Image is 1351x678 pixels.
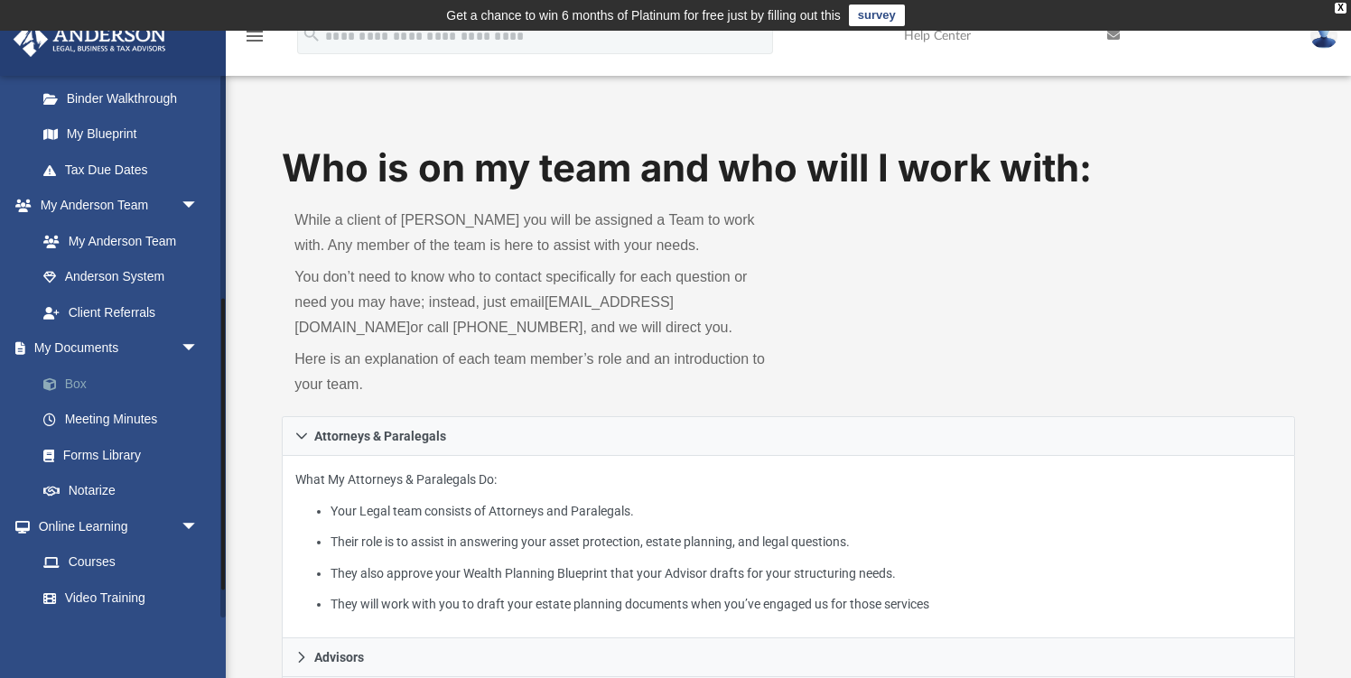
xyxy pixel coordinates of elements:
[849,5,905,26] a: survey
[25,402,226,438] a: Meeting Minutes
[25,473,226,509] a: Notarize
[294,294,674,335] a: [EMAIL_ADDRESS][DOMAIN_NAME]
[314,430,446,442] span: Attorneys & Paralegals
[25,544,217,580] a: Courses
[25,223,208,259] a: My Anderson Team
[282,416,1294,456] a: Attorneys & Paralegals
[295,469,1281,616] p: What My Attorneys & Paralegals Do:
[25,152,226,188] a: Tax Due Dates
[25,580,208,616] a: Video Training
[302,24,321,44] i: search
[294,265,776,340] p: You don’t need to know who to contact specifically for each question or need you may have; instea...
[25,259,217,295] a: Anderson System
[181,508,217,545] span: arrow_drop_down
[13,188,217,224] a: My Anderson Teamarrow_drop_down
[13,508,217,544] a: Online Learningarrow_drop_down
[331,562,1281,585] li: They also approve your Wealth Planning Blueprint that your Advisor drafts for your structuring ne...
[282,142,1294,195] h1: Who is on my team and who will I work with:
[25,616,217,652] a: Resources
[314,651,364,664] span: Advisors
[25,116,217,153] a: My Blueprint
[8,22,172,57] img: Anderson Advisors Platinum Portal
[25,80,226,116] a: Binder Walkthrough
[181,188,217,225] span: arrow_drop_down
[331,593,1281,616] li: They will work with you to draft your estate planning documents when you’ve engaged us for those ...
[294,208,776,258] p: While a client of [PERSON_NAME] you will be assigned a Team to work with. Any member of the team ...
[294,347,776,397] p: Here is an explanation of each team member’s role and an introduction to your team.
[25,437,217,473] a: Forms Library
[1310,23,1337,49] img: User Pic
[25,294,217,330] a: Client Referrals
[331,531,1281,553] li: Their role is to assist in answering your asset protection, estate planning, and legal questions.
[282,456,1294,639] div: Attorneys & Paralegals
[282,638,1294,677] a: Advisors
[244,25,266,47] i: menu
[181,330,217,367] span: arrow_drop_down
[1335,3,1346,14] div: close
[244,34,266,47] a: menu
[13,330,226,367] a: My Documentsarrow_drop_down
[331,500,1281,523] li: Your Legal team consists of Attorneys and Paralegals.
[25,366,226,402] a: Box
[446,5,841,26] div: Get a chance to win 6 months of Platinum for free just by filling out this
